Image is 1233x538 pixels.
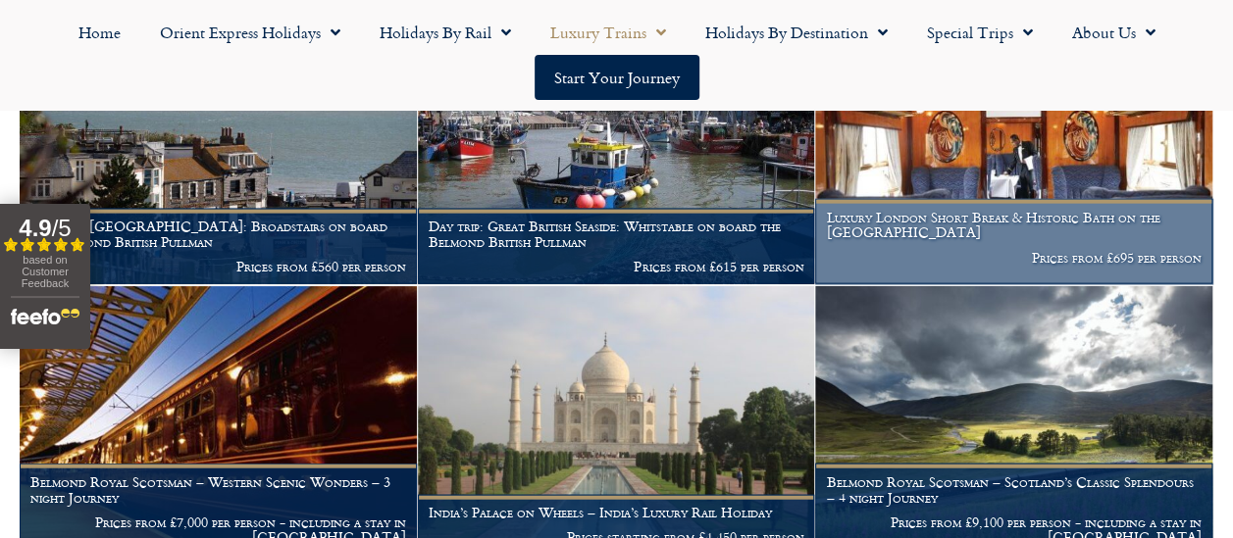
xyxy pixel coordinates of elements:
[429,219,804,250] h1: Day trip: Great British Seaside: Whitstable on board the Belmond British Pullman
[140,10,360,55] a: Orient Express Holidays
[907,10,1053,55] a: Special Trips
[815,15,1213,285] a: Luxury London Short Break & Historic Bath on the [GEOGRAPHIC_DATA] Prices from £695 per person
[30,474,406,506] h1: Belmond Royal Scotsman – Western Scenic Wonders – 3 night Journey
[30,219,406,250] h1: Day trip: [GEOGRAPHIC_DATA]: Broadstairs on board the Belmond British Pullman
[360,10,531,55] a: Holidays by Rail
[10,10,1223,100] nav: Menu
[531,10,686,55] a: Luxury Trains
[429,259,804,274] p: Prices from £615 per person
[418,15,816,285] a: Day trip: Great British Seaside: Whitstable on board the Belmond British Pullman Prices from £615...
[1053,10,1175,55] a: About Us
[826,210,1202,241] h1: Luxury London Short Break & Historic Bath on the [GEOGRAPHIC_DATA]
[686,10,907,55] a: Holidays by Destination
[30,259,406,274] p: Prices from £560 per person
[535,55,699,100] a: Start your Journey
[20,15,418,285] a: Day trip: [GEOGRAPHIC_DATA]: Broadstairs on board the Belmond British Pullman Prices from £560 pe...
[429,505,804,520] h1: India’s Palace on Wheels – India’s Luxury Rail Holiday
[59,10,140,55] a: Home
[826,474,1202,506] h1: Belmond Royal Scotsman – Scotland’s Classic Splendours – 4 night Journey
[826,250,1202,266] p: Prices from £695 per person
